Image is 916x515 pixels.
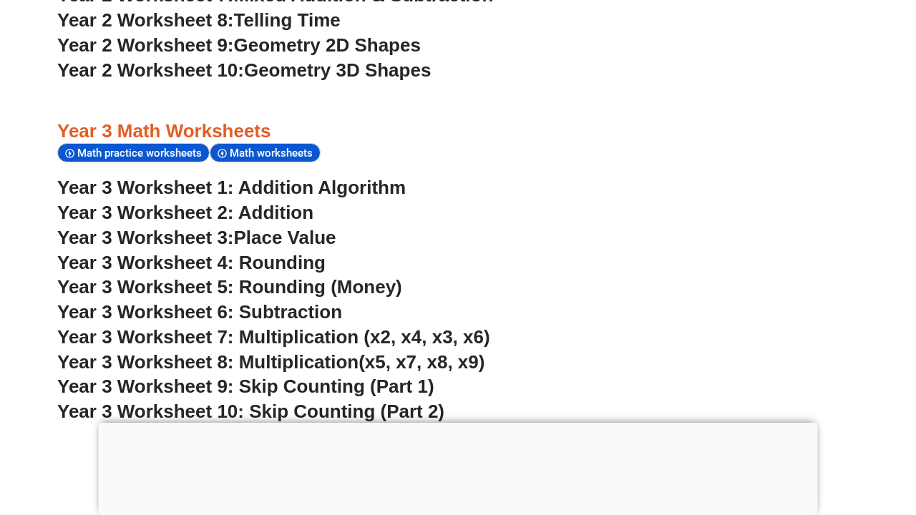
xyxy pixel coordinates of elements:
a: Year 3 Worksheet 10: Skip Counting (Part 2) [57,401,444,422]
span: Year 3 Worksheet 8: Multiplication [57,351,359,373]
span: (x5, x7, x8, x9) [359,351,484,373]
a: Year 3 Worksheet 7: Multiplication (x2, x4, x3, x6) [57,326,490,348]
a: Year 2 Worksheet 8:Telling Time [57,9,341,31]
a: Year 3 Worksheet 3:Place Value [57,227,336,248]
iframe: Chat Widget [671,353,916,515]
a: Year 3 Worksheet 9: Skip Counting (Part 1) [57,376,434,397]
a: Year 3 Worksheet 6: Subtraction [57,301,342,323]
a: Year 2 Worksheet 10:Geometry 3D Shapes [57,59,431,81]
span: Telling Time [234,9,341,31]
span: Math practice worksheets [77,147,206,160]
h3: Year 3 Math Worksheets [57,119,859,144]
span: Geometry 3D Shapes [244,59,431,81]
a: Year 3 Worksheet 1: Addition Algorithm [57,177,406,198]
a: Year 3 Worksheet 4: Rounding [57,252,326,273]
a: Year 2 Worksheet 9:Geometry 2D Shapes [57,34,421,56]
iframe: Advertisement [99,423,818,511]
span: Math worksheets [230,147,317,160]
span: Year 2 Worksheet 10: [57,59,244,81]
span: Geometry 2D Shapes [234,34,421,56]
span: Year 2 Worksheet 8: [57,9,234,31]
span: Year 3 Worksheet 3: [57,227,234,248]
a: Year 3 Worksheet 2: Addition [57,202,313,223]
div: Math practice worksheets [57,143,210,162]
span: Year 2 Worksheet 9: [57,34,234,56]
a: Year 3 Worksheet 8: Multiplication(x5, x7, x8, x9) [57,351,484,373]
span: Place Value [234,227,336,248]
a: Year 3 Worksheet 5: Rounding (Money) [57,276,402,298]
div: Math worksheets [210,143,321,162]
